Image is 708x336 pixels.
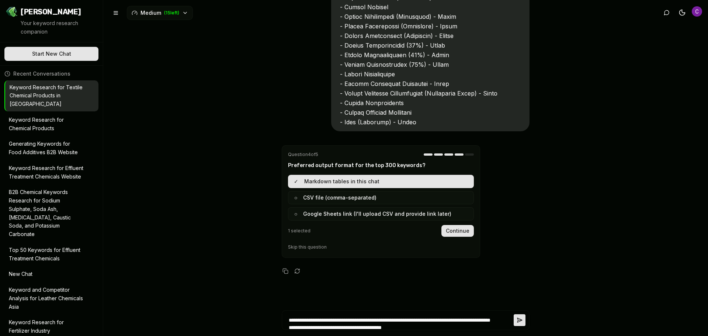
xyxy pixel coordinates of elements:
span: 1 selected [288,228,310,234]
button: Top 50 Keywords for Effluent Treatment Chemicals [4,243,98,266]
p: New Chat [9,270,84,278]
p: Keyword and Competitor Analysis for Leather Chemicals Asia [9,286,84,311]
p: Your keyword research companion [21,19,97,36]
button: Skip this question [288,244,327,250]
img: Chemtrade Asia Administrator [692,6,702,17]
img: tab_keywords_by_traffic_grey.svg [73,43,79,49]
button: ○CSV file (comma-separated) [288,191,474,204]
h3: Preferred output format for the top 300 keywords? [288,162,474,169]
div: Keywords by Traffic [81,44,124,48]
p: Top 50 Keywords for Effluent Treatment Chemicals [9,246,84,263]
img: tab_domain_overview_orange.svg [20,43,26,49]
p: Keyword Research for Textile Chemical Products in [GEOGRAPHIC_DATA] [10,83,84,108]
button: ✓Markdown tables in this chat [288,175,474,188]
img: website_grey.svg [12,19,18,25]
p: Keyword Research for Chemical Products [9,116,84,133]
button: B2B Chemical Keywords Research for Sodium Sulphate, Soda Ash, [MEDICAL_DATA], Caustic Soda, and P... [4,185,98,242]
p: Generating Keywords for Food Additives B2B Website [9,140,84,157]
p: B2B Chemical Keywords Research for Sodium Sulphate, Soda Ash, [MEDICAL_DATA], Caustic Soda, and P... [9,188,84,239]
span: Start New Chat [32,50,71,58]
button: Keyword Research for Chemical Products [4,113,98,136]
button: Medium(15left) [127,6,193,20]
button: ○Google Sheets link (I'll upload CSV and provide link later) [288,207,474,221]
button: Keyword Research for Effluent Treatment Chemicals Website [4,161,98,184]
span: ✓ [294,178,298,185]
span: Question 4 of 5 [288,152,318,157]
span: Medium [140,9,161,17]
img: logo_orange.svg [12,12,18,18]
button: Keyword and Competitor Analysis for Leather Chemicals Asia [4,283,98,314]
div: Domain Overview [28,44,66,48]
span: Recent Conversations [13,70,70,77]
button: Generating Keywords for Food Additives B2B Website [4,137,98,160]
button: Open user button [692,6,702,17]
span: ○ [294,194,297,201]
button: New Chat [4,267,98,281]
div: Domain: [DOMAIN_NAME] [19,19,81,25]
button: Continue [441,225,474,237]
span: ○ [294,210,297,218]
button: Start New Chat [4,47,98,61]
img: Jello SEO Logo [6,6,18,18]
p: Keyword Research for Effluent Treatment Chemicals Website [9,164,84,181]
span: [PERSON_NAME] [21,7,81,17]
p: Keyword Research for Fertilizer Industry [9,318,84,335]
div: v 4.0.25 [21,12,36,18]
button: Keyword Research for Textile Chemical Products in [GEOGRAPHIC_DATA] [5,80,98,111]
span: ( 15 left) [164,10,179,16]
